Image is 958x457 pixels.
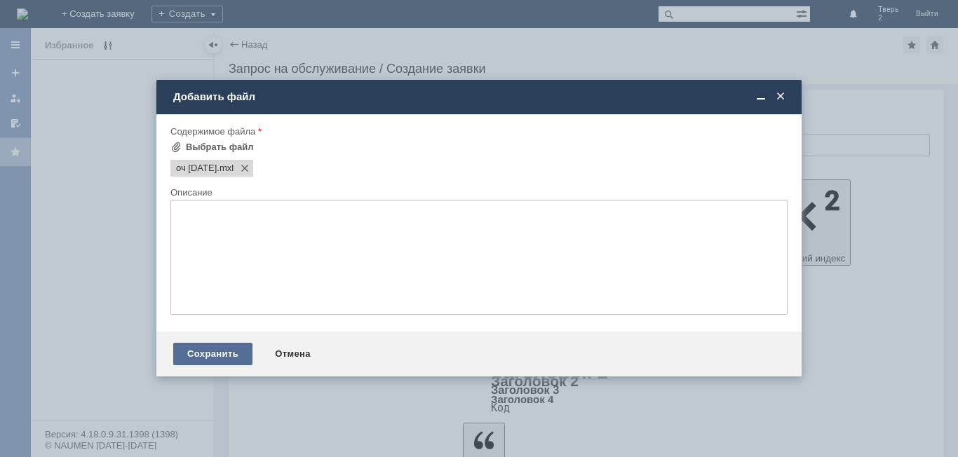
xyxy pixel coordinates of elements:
div: Прошу Вас удалить оч [6,6,205,17]
div: Выбрать файл [186,142,254,153]
div: Добавить файл [173,90,788,103]
span: Свернуть (Ctrl + M) [754,90,768,103]
span: Закрыть [774,90,788,103]
span: оч 03.10.2025.mxl [217,163,234,174]
div: Описание [170,188,785,197]
span: оч 03.10.2025.mxl [176,163,217,174]
div: Содержимое файла [170,127,785,136]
